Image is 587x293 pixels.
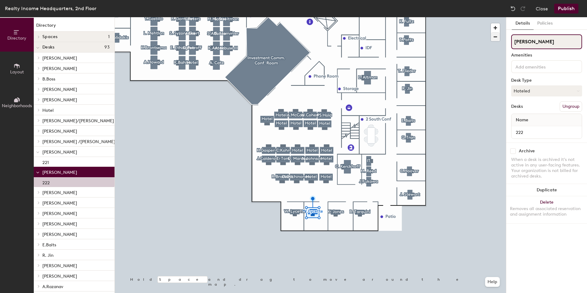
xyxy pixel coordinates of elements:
[511,157,582,179] div: When a desk is archived it's not active in any user-facing features. Your organization is not bil...
[42,108,54,113] span: Hotel
[42,253,53,258] span: R. Jin
[34,22,115,32] h1: Directory
[42,178,50,186] p: 222
[511,104,523,109] div: Desks
[5,5,96,12] div: Realty Income Headquarters, 2nd Floor
[42,118,114,123] span: [PERSON_NAME]/[PERSON_NAME]
[42,76,55,82] span: B.Boss
[520,6,526,12] img: Redo
[10,69,24,75] span: Layout
[42,201,77,206] span: [PERSON_NAME]
[42,56,77,61] span: [PERSON_NAME]
[534,17,556,30] button: Policies
[42,274,77,279] span: [PERSON_NAME]
[485,277,500,287] button: Help
[560,101,582,112] button: Ungroup
[42,170,77,175] span: [PERSON_NAME]
[510,6,516,12] img: Undo
[42,87,77,92] span: [PERSON_NAME]
[513,115,531,126] span: Name
[42,232,77,237] span: [PERSON_NAME]
[42,158,49,165] p: 221
[108,34,110,39] span: 1
[519,149,535,154] div: Archive
[536,4,548,14] button: Close
[42,34,58,39] span: Spaces
[42,97,77,103] span: [PERSON_NAME]
[42,129,77,134] span: [PERSON_NAME]
[42,263,77,268] span: [PERSON_NAME]
[42,150,77,155] span: [PERSON_NAME]
[511,53,582,58] div: Amenities
[42,190,77,195] span: [PERSON_NAME]
[7,36,26,41] span: Directory
[42,211,77,216] span: [PERSON_NAME]
[506,196,587,223] button: DeleteRemoves all associated reservation and assignment information
[2,103,32,108] span: Neighborhoods
[554,4,578,14] button: Publish
[506,184,587,196] button: Duplicate
[42,221,77,227] span: [PERSON_NAME]
[42,45,54,50] span: Desks
[42,284,63,289] span: A.Razanav
[104,45,110,50] span: 93
[513,128,581,137] input: Unnamed desk
[512,17,534,30] button: Details
[511,78,582,83] div: Desk Type
[42,242,56,248] span: E.Baits
[42,66,77,71] span: [PERSON_NAME]
[510,206,583,217] div: Removes all associated reservation and assignment information
[514,63,570,70] input: Add amenities
[42,139,115,144] span: [PERSON_NAME] /[PERSON_NAME]
[511,85,582,96] button: Hoteled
